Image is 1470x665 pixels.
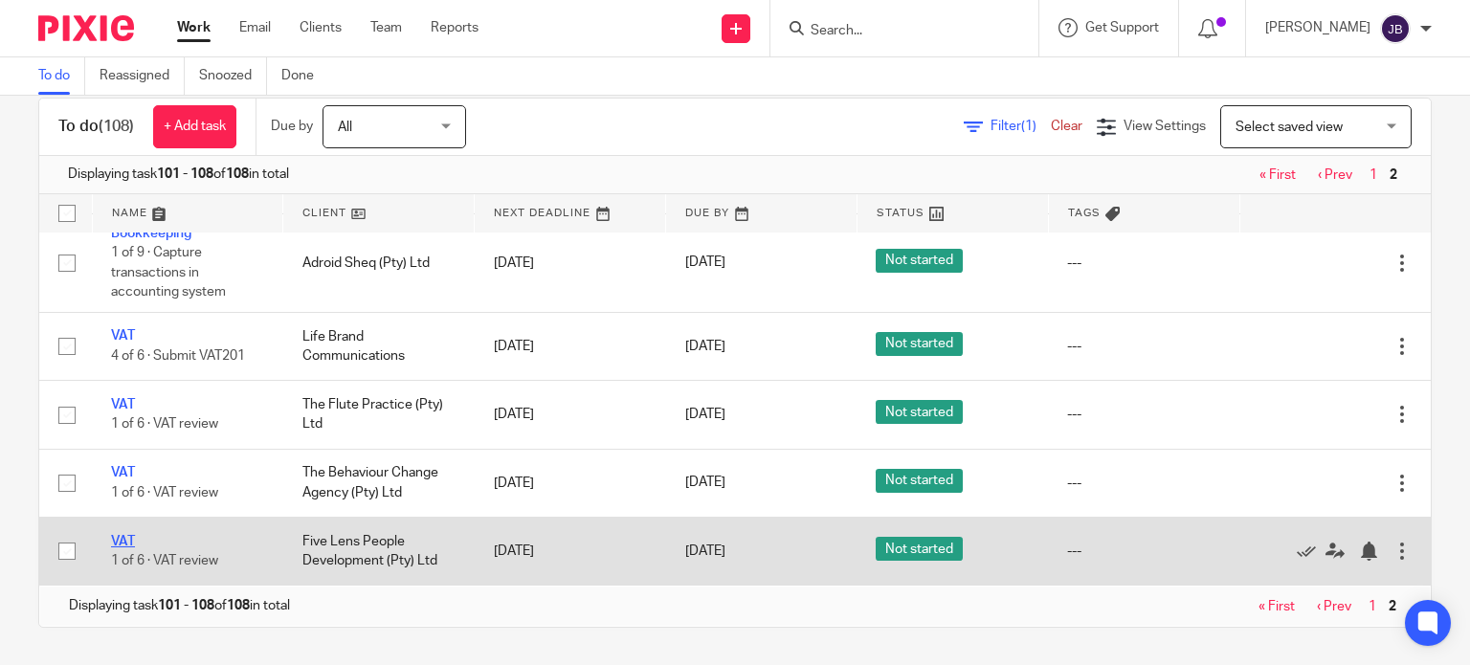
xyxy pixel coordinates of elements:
[1250,167,1402,183] nav: pager
[239,18,271,37] a: Email
[1380,13,1411,44] img: svg%3E
[1051,120,1082,133] a: Clear
[158,599,214,612] b: 101 - 108
[1297,542,1325,561] a: Mark as done
[100,57,185,95] a: Reassigned
[227,599,250,612] b: 108
[111,227,191,240] a: Bookkeeping
[1385,164,1402,187] span: 2
[111,417,218,431] span: 1 of 6 · VAT review
[1236,121,1343,134] span: Select saved view
[111,246,226,299] span: 1 of 9 · Capture transactions in accounting system
[370,18,402,37] a: Team
[1067,542,1220,561] div: ---
[876,469,963,493] span: Not started
[1085,21,1159,34] span: Get Support
[876,249,963,273] span: Not started
[1384,595,1401,618] span: 2
[991,120,1051,133] span: Filter
[283,449,475,517] td: The Behaviour Change Agency (Pty) Ltd
[1021,120,1036,133] span: (1)
[1369,600,1376,613] a: 1
[876,400,963,424] span: Not started
[1259,168,1296,182] a: « First
[153,105,236,148] a: + Add task
[111,329,135,343] a: VAT
[1124,120,1206,133] span: View Settings
[38,57,85,95] a: To do
[475,381,666,449] td: [DATE]
[111,398,135,411] a: VAT
[685,544,725,558] span: [DATE]
[475,213,666,312] td: [DATE]
[271,117,313,136] p: Due by
[1067,405,1220,424] div: ---
[111,466,135,479] a: VAT
[58,117,134,137] h1: To do
[283,213,475,312] td: Adroid Sheq (Pty) Ltd
[1318,168,1352,182] a: ‹ Prev
[876,332,963,356] span: Not started
[283,312,475,380] td: Life Brand Communications
[1067,337,1220,356] div: ---
[226,167,249,181] b: 108
[1068,208,1101,218] span: Tags
[475,449,666,517] td: [DATE]
[338,121,352,134] span: All
[1317,600,1351,613] a: ‹ Prev
[157,167,213,181] b: 101 - 108
[199,57,267,95] a: Snoozed
[1370,168,1377,182] a: 1
[431,18,479,37] a: Reports
[111,554,218,567] span: 1 of 6 · VAT review
[685,256,725,270] span: [DATE]
[475,312,666,380] td: [DATE]
[1258,600,1295,613] a: « First
[68,165,289,184] span: Displaying task of in total
[876,537,963,561] span: Not started
[1265,18,1370,37] p: [PERSON_NAME]
[283,517,475,585] td: Five Lens People Development (Pty) Ltd
[1067,474,1220,493] div: ---
[99,119,134,134] span: (108)
[300,18,342,37] a: Clients
[111,349,245,363] span: 4 of 6 · Submit VAT201
[1067,254,1220,273] div: ---
[685,340,725,353] span: [DATE]
[685,477,725,490] span: [DATE]
[475,517,666,585] td: [DATE]
[111,535,135,548] a: VAT
[111,486,218,499] span: 1 of 6 · VAT review
[283,381,475,449] td: The Flute Practice (Pty) Ltd
[69,596,290,615] span: Displaying task of in total
[685,408,725,421] span: [DATE]
[1249,599,1401,614] nav: pager
[38,15,134,41] img: Pixie
[177,18,211,37] a: Work
[809,23,981,40] input: Search
[281,57,328,95] a: Done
